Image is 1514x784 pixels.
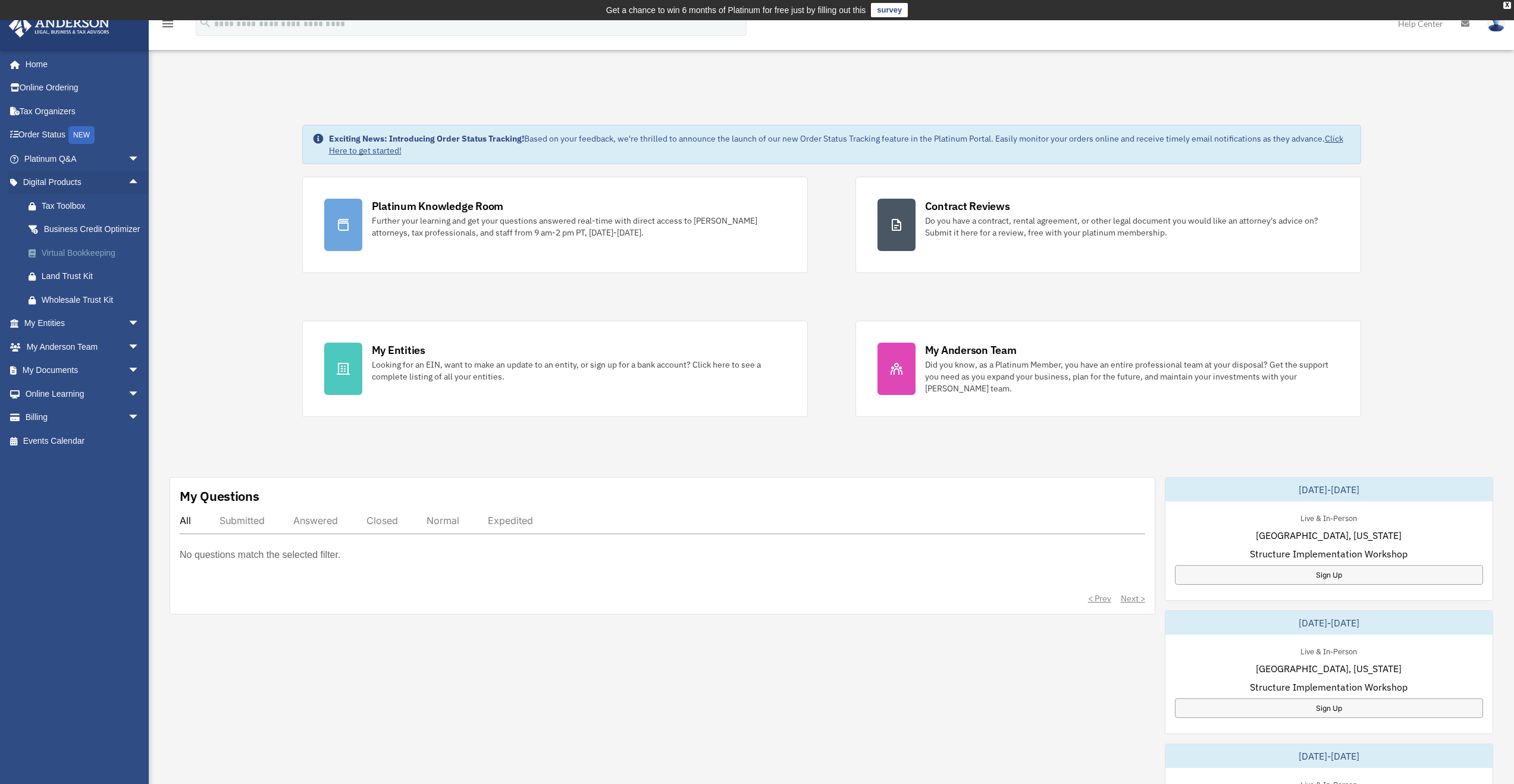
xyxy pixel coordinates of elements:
img: Anderson Advisors Platinum Portal [5,14,113,37]
a: Click Here to get started! [329,133,1343,156]
img: User Pic [1487,15,1505,32]
span: [GEOGRAPHIC_DATA], [US_STATE] [1256,528,1402,542]
div: My Questions [180,487,259,505]
i: menu [161,17,175,31]
a: Platinum Q&Aarrow_drop_down [8,147,158,171]
span: arrow_drop_down [128,312,152,336]
span: arrow_drop_down [128,382,152,406]
a: Contract Reviews Do you have a contract, rental agreement, or other legal document you would like... [855,177,1361,273]
span: arrow_drop_down [128,335,152,359]
div: Platinum Knowledge Room [372,199,504,214]
a: Land Trust Kit [17,265,158,288]
div: Do you have a contract, rental agreement, or other legal document you would like an attorney's ad... [925,215,1339,239]
a: Tax Organizers [8,99,158,123]
div: [DATE]-[DATE] [1165,611,1493,635]
div: My Entities [372,343,425,357]
a: survey [871,3,908,17]
span: arrow_drop_up [128,171,152,195]
span: arrow_drop_down [128,147,152,171]
div: NEW [68,126,95,144]
div: My Anderson Team [925,343,1017,357]
a: My Documentsarrow_drop_down [8,359,158,382]
div: Further your learning and get your questions answered real-time with direct access to [PERSON_NAM... [372,215,786,239]
div: All [180,515,191,526]
div: Tax Toolbox [42,199,143,214]
span: arrow_drop_down [128,359,152,383]
div: Wholesale Trust Kit [42,293,143,308]
a: Home [8,52,152,76]
div: Closed [366,515,398,526]
div: Looking for an EIN, want to make an update to an entity, or sign up for a bank account? Click her... [372,359,786,382]
a: menu [161,21,175,31]
a: Virtual Bookkeeping [17,241,158,265]
a: Online Learningarrow_drop_down [8,382,158,406]
a: Digital Productsarrow_drop_up [8,171,158,195]
i: search [199,16,212,29]
a: Platinum Knowledge Room Further your learning and get your questions answered real-time with dire... [302,177,808,273]
div: Answered [293,515,338,526]
div: Get a chance to win 6 months of Platinum for free just by filling out this [606,3,866,17]
div: Did you know, as a Platinum Member, you have an entire professional team at your disposal? Get th... [925,359,1339,394]
a: Business Credit Optimizer [17,218,158,242]
a: Billingarrow_drop_down [8,406,158,429]
span: [GEOGRAPHIC_DATA], [US_STATE] [1256,661,1402,676]
a: Events Calendar [8,429,158,453]
a: My Entitiesarrow_drop_down [8,312,158,335]
span: Structure Implementation Workshop [1250,547,1408,561]
div: Virtual Bookkeeping [42,246,143,261]
div: Live & In-Person [1291,511,1366,523]
div: Contract Reviews [925,199,1010,214]
a: Order StatusNEW [8,123,158,148]
a: Wholesale Trust Kit [17,288,158,312]
a: My Entities Looking for an EIN, want to make an update to an entity, or sign up for a bank accoun... [302,321,808,417]
div: Submitted [220,515,265,526]
a: My Anderson Teamarrow_drop_down [8,335,158,359]
div: Expedited [488,515,533,526]
div: Business Credit Optimizer [42,222,143,237]
div: Based on your feedback, we're thrilled to announce the launch of our new Order Status Tracking fe... [329,133,1351,156]
p: No questions match the selected filter. [180,547,340,563]
div: Live & In-Person [1291,644,1366,657]
div: [DATE]-[DATE] [1165,478,1493,501]
span: Structure Implementation Workshop [1250,680,1408,694]
strong: Exciting News: Introducing Order Status Tracking! [329,133,524,144]
div: close [1503,2,1511,9]
span: arrow_drop_down [128,406,152,430]
a: Tax Toolbox [17,194,158,218]
a: My Anderson Team Did you know, as a Platinum Member, you have an entire professional team at your... [855,321,1361,417]
div: Normal [427,515,459,526]
div: [DATE]-[DATE] [1165,744,1493,768]
a: Sign Up [1175,565,1483,585]
a: Online Ordering [8,76,158,100]
div: Land Trust Kit [42,269,143,284]
a: Sign Up [1175,698,1483,718]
